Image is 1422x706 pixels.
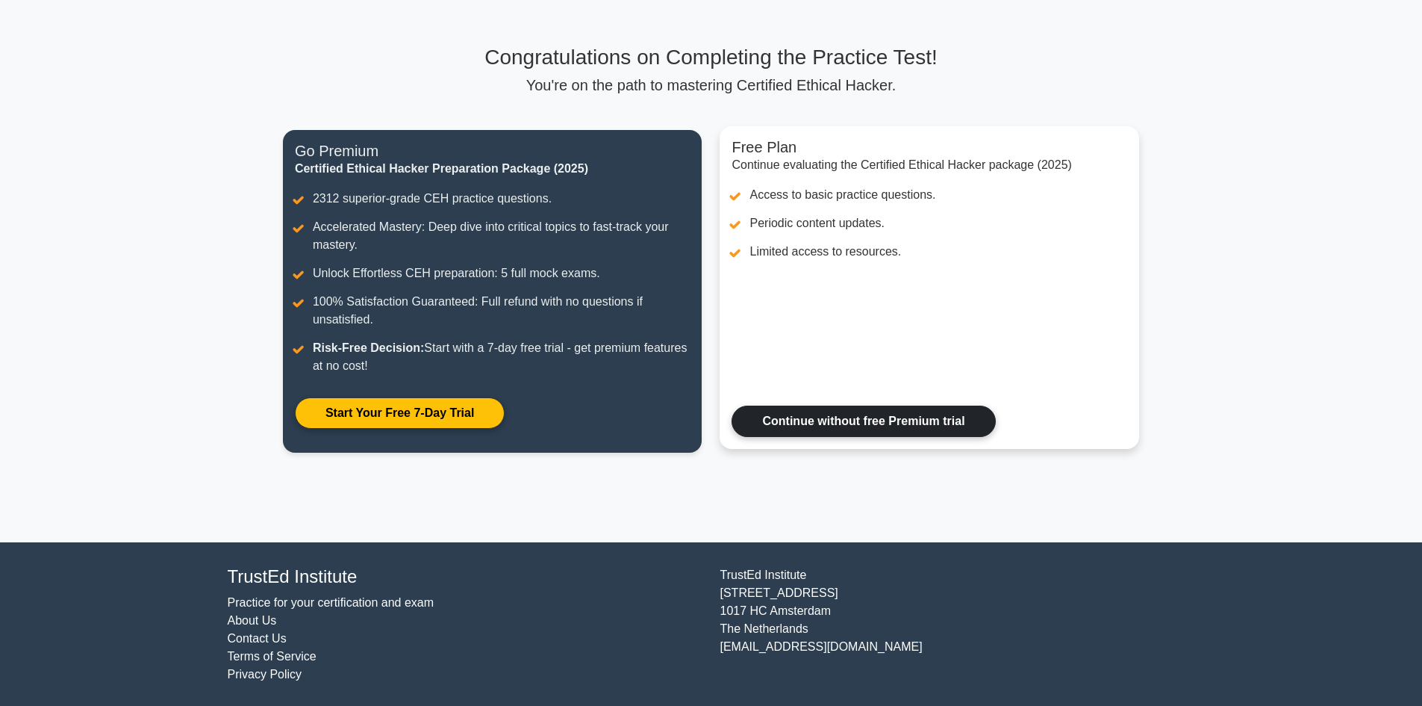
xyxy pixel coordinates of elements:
h4: TrustEd Institute [228,566,702,588]
p: You're on the path to mastering Certified Ethical Hacker. [283,76,1139,94]
div: TrustEd Institute [STREET_ADDRESS] 1017 HC Amsterdam The Netherlands [EMAIL_ADDRESS][DOMAIN_NAME] [711,566,1204,684]
a: About Us [228,614,277,627]
a: Terms of Service [228,650,316,663]
a: Contact Us [228,632,287,645]
h3: Congratulations on Completing the Practice Test! [283,45,1139,70]
a: Continue without free Premium trial [732,406,995,437]
a: Privacy Policy [228,668,302,681]
a: Practice for your certification and exam [228,596,434,609]
a: Start Your Free 7-Day Trial [295,397,505,429]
